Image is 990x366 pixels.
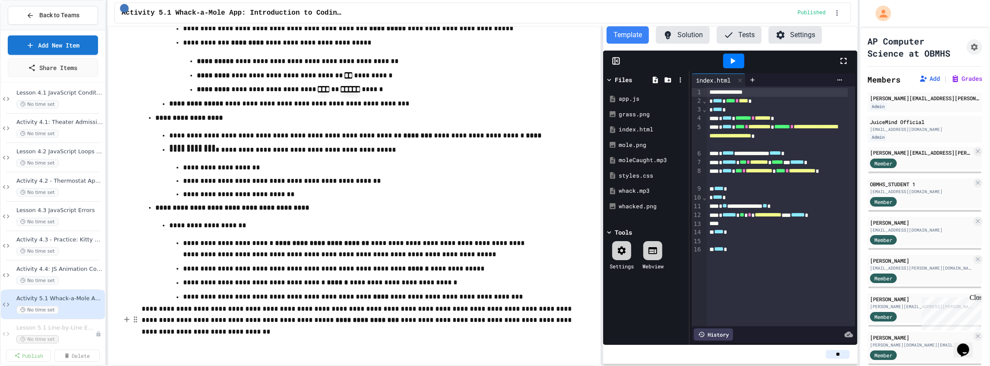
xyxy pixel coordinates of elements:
span: Member [874,236,892,244]
span: No time set [16,100,59,108]
span: No time set [16,277,59,285]
div: [PERSON_NAME][EMAIL_ADDRESS][PERSON_NAME][DOMAIN_NAME] [870,303,972,310]
span: Activity 4.2 - Thermostat App Create Variables and Conditionals [16,178,103,185]
span: Activity 4.4: JS Animation Coding Practice [16,266,103,273]
span: No time set [16,247,59,255]
div: Admin [870,134,886,141]
div: app.js [619,95,686,103]
span: Activity 5.1 Whack-a-Mole App: Introduction to Coding a Complete Create Performance Task [16,295,103,302]
div: History [694,328,733,341]
div: mole.png [619,141,686,150]
span: Lesson 4.3 JavaScript Errors [16,207,103,214]
span: No time set [16,188,59,197]
div: 4 [692,114,702,123]
div: Webview [642,262,664,270]
div: [PERSON_NAME][EMAIL_ADDRESS][PERSON_NAME][DOMAIN_NAME] [870,149,972,156]
div: styles.css [619,172,686,180]
div: whack.mp3 [619,187,686,195]
div: 2 [692,97,702,105]
span: No time set [16,306,59,314]
div: [EMAIL_ADDRESS][DOMAIN_NAME] [870,126,980,133]
div: moleCaught.mp3 [619,156,686,165]
div: OBMHS_STUDENT 1 [870,180,972,188]
div: 5 [692,123,702,150]
span: Member [874,351,892,359]
div: index.html [692,76,735,85]
div: JuiceMind Official [870,118,980,126]
span: Lesson 5.1 Line-by-Line Explanation of Whack-a-Mole Video Game [16,325,95,332]
div: Unpublished [95,331,101,337]
div: [PERSON_NAME] [870,334,972,341]
div: 7 [692,158,702,167]
button: Assignment Settings [967,39,982,55]
span: Member [874,198,892,206]
span: Member [874,313,892,321]
span: Back to Teams [39,11,79,20]
button: Add [919,74,940,83]
h1: AP Computer Science at OBMHS [867,35,963,59]
div: 8 [692,167,702,185]
span: Lesson 4.1 JavaScript Conditional Statements [16,89,103,97]
div: Chat with us now!Close [3,3,60,55]
span: Activity 4.3 - Practice: Kitty App [16,236,103,244]
span: Member [874,274,892,282]
div: 14 [692,228,702,237]
div: 3 [692,105,702,114]
div: 11 [692,202,702,211]
div: whacked.png [619,202,686,211]
h2: Members [867,73,901,86]
button: Template [607,26,649,44]
span: Activity 4.1: Theater Admission App [16,119,103,126]
span: No time set [16,335,59,344]
button: Solution [656,26,710,44]
span: Activity 5.1 Whack-a-Mole App: Introduction to Coding a Complete Create Performance Task [122,8,343,18]
span: No time set [16,218,59,226]
div: Files [615,75,632,84]
span: No time set [16,130,59,138]
div: Settings [610,262,634,270]
span: Fold line [702,194,707,201]
a: Share Items [8,58,98,77]
div: grass.png [619,110,686,119]
div: 9 [692,185,702,193]
div: 13 [692,220,702,229]
iframe: chat widget [954,331,981,357]
span: Fold line [702,106,707,113]
a: Add New Item [8,35,98,55]
div: [PERSON_NAME][EMAIL_ADDRESS][PERSON_NAME][DOMAIN_NAME] [870,94,980,102]
button: Back to Teams [8,6,98,25]
div: [PERSON_NAME][DOMAIN_NAME][EMAIL_ADDRESS][PERSON_NAME][DOMAIN_NAME] [870,342,972,348]
div: Content is published and visible to students [798,10,829,16]
div: Admin [870,103,886,110]
div: 15 [692,237,702,246]
div: [PERSON_NAME] [870,219,972,226]
div: index.html [692,73,746,86]
div: [EMAIL_ADDRESS][PERSON_NAME][DOMAIN_NAME] [870,265,972,271]
div: [PERSON_NAME] [870,295,972,303]
span: Published [798,10,826,16]
iframe: chat widget [918,294,981,331]
span: Member [874,159,892,167]
a: Publish [6,350,51,362]
div: 1 [692,88,702,97]
button: Tests [717,26,762,44]
div: 16 [692,245,702,254]
div: index.html [619,125,686,134]
button: Grades [951,74,982,83]
span: | [943,73,948,84]
span: Lesson 4.2 JavaScript Loops (Iteration) [16,148,103,156]
div: [EMAIL_ADDRESS][DOMAIN_NAME] [870,188,972,195]
button: Settings [769,26,822,44]
a: Delete [54,350,99,362]
div: 12 [692,211,702,220]
div: [PERSON_NAME] [870,257,972,264]
span: No time set [16,159,59,167]
div: 10 [692,194,702,202]
span: Fold line [702,97,707,104]
div: [EMAIL_ADDRESS][DOMAIN_NAME] [870,227,972,233]
div: Tools [615,228,632,237]
div: My Account [867,3,893,23]
div: 6 [692,150,702,158]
